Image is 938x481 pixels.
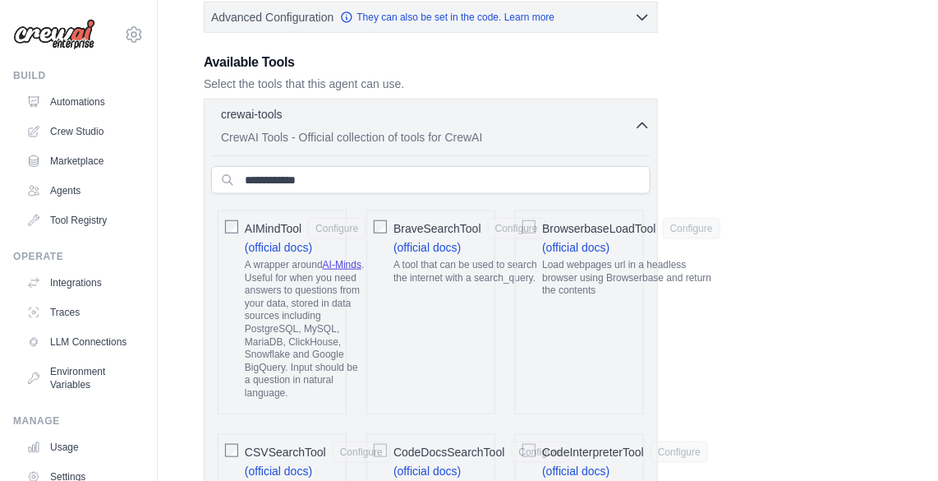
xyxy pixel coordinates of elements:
div: Operate [13,250,144,263]
a: Traces [20,299,144,326]
button: crewai-tools CrewAI Tools - Official collection of tools for CrewAI [211,106,651,146]
p: A tool that can be used to search the internet with a search_query. [393,259,545,284]
a: (official docs) [245,241,312,254]
a: (official docs) [393,465,461,478]
a: Crew Studio [20,118,144,145]
a: Marketplace [20,148,144,174]
a: Automations [20,89,144,115]
span: CodeInterpreterTool [542,444,644,460]
a: LLM Connections [20,329,144,355]
a: (official docs) [393,241,461,254]
span: BraveSearchTool [393,220,481,237]
div: Build [13,69,144,82]
button: BrowserbaseLoadTool (official docs) Load webpages url in a headless browser using Browserbase and... [663,218,720,239]
button: Advanced Configuration They can also be set in the code. Learn more [205,2,657,32]
div: Manage [13,414,144,428]
p: crewai-tools [221,106,283,123]
a: (official docs) [542,241,609,254]
button: AIMindTool (official docs) A wrapper aroundAI-Minds. Useful for when you need answers to question... [308,218,366,239]
button: BraveSearchTool (official docs) A tool that can be used to search the internet with a search_query. [488,218,545,239]
span: CSVSearchTool [245,444,326,460]
a: (official docs) [542,465,609,478]
span: AIMindTool [245,220,301,237]
a: (official docs) [245,465,312,478]
a: Usage [20,434,144,460]
span: Advanced Configuration [211,9,333,25]
p: CrewAI Tools - Official collection of tools for CrewAI [221,129,634,146]
a: Tool Registry [20,207,144,234]
span: CodeDocsSearchTool [393,444,504,460]
a: Integrations [20,270,144,296]
a: AI-Minds [323,259,361,271]
button: CSVSearchTool (official docs) A tool that can be used to semantic search a query from a CSV's con... [333,442,390,463]
button: CodeInterpreterTool (official docs) Interprets Python3 code strings with a final print statement. [651,442,708,463]
span: BrowserbaseLoadTool [542,220,656,237]
img: Logo [13,19,95,50]
p: A wrapper around . Useful for when you need answers to questions from your data, stored in data s... [245,259,366,400]
button: CodeDocsSearchTool (official docs) A tool that can be used to semantic search a query from a Code... [512,442,569,463]
a: Environment Variables [20,358,144,398]
h3: Available Tools [204,53,658,72]
p: Load webpages url in a headless browser using Browserbase and return the contents [542,259,720,298]
a: Agents [20,178,144,204]
p: Select the tools that this agent can use. [204,76,658,92]
a: They can also be set in the code. Learn more [340,11,554,24]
